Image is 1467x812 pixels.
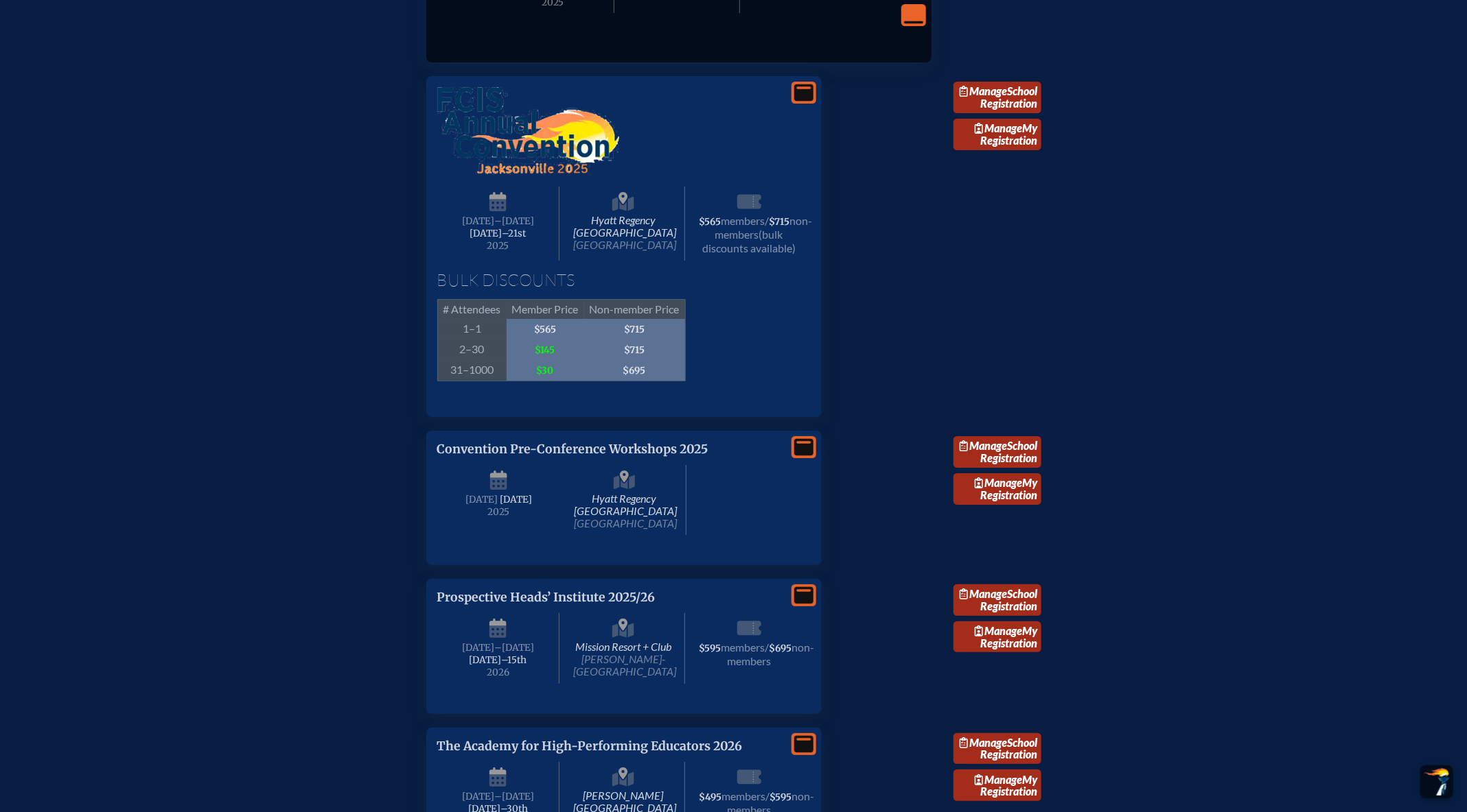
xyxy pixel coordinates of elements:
[465,494,498,505] span: [DATE]
[960,736,1007,749] span: Manage
[573,238,676,251] span: [GEOGRAPHIC_DATA]
[437,319,507,339] span: 1–1
[954,769,1041,801] a: ManageMy Registration
[975,121,1022,134] span: Manage
[769,216,789,228] span: $715
[584,360,686,381] span: $695
[462,215,494,227] span: [DATE]
[1420,765,1453,798] button: Scroll Top
[954,473,1041,505] a: ManageMy Registration
[437,442,708,457] span: Convention Pre-Conference Workshops 2025
[448,667,548,678] span: 2026
[562,613,685,684] span: Mission Resort + Club
[765,641,769,654] span: /
[507,360,584,381] span: $30
[765,214,769,227] span: /
[960,84,1007,97] span: Manage
[769,643,792,654] span: $695
[1423,768,1451,796] img: To the top
[507,300,584,320] span: Member Price
[437,87,619,175] img: FCIS Convention 2025
[469,654,527,666] span: [DATE]–⁠15th
[437,272,811,288] h1: Bulk Discounts
[584,319,686,339] span: $715
[721,214,765,227] span: members
[765,789,770,802] span: /
[975,624,1022,637] span: Manage
[437,739,743,754] span: The Academy for High-Performing Educators 2026
[960,587,1007,600] span: Manage
[462,791,494,802] span: [DATE]
[437,590,656,605] span: Prospective Heads’ Institute 2025/26
[437,300,507,320] span: # Attendees
[954,584,1041,616] a: ManageSchool Registration
[584,300,686,320] span: Non-member Price
[715,214,812,241] span: non-members
[562,187,685,261] span: Hyatt Regency [GEOGRAPHIC_DATA]
[573,652,676,678] span: [PERSON_NAME]-[GEOGRAPHIC_DATA]
[574,516,677,529] span: [GEOGRAPHIC_DATA]
[437,339,507,360] span: 2–30
[584,339,686,360] span: $715
[975,773,1022,786] span: Manage
[699,643,721,654] span: $595
[462,642,494,654] span: [DATE]
[727,641,814,667] span: non-members
[960,439,1007,452] span: Manage
[448,507,550,517] span: 2025
[494,642,534,654] span: –[DATE]
[470,228,526,239] span: [DATE]–⁠21st
[507,339,584,360] span: $145
[954,621,1041,653] a: ManageMy Registration
[494,791,534,802] span: –[DATE]
[437,360,507,381] span: 31–1000
[954,436,1041,468] a: ManageSchool Registration
[500,494,532,505] span: [DATE]
[954,119,1041,150] a: ManageMy Registration
[975,476,1022,489] span: Manage
[702,228,796,254] span: (bulk discounts available)
[954,733,1041,765] a: ManageSchool Registration
[699,791,721,803] span: $495
[494,215,534,227] span: –[DATE]
[721,789,765,802] span: members
[507,319,584,339] span: $565
[699,216,721,228] span: $565
[954,82,1041,113] a: ManageSchool Registration
[770,791,792,803] span: $595
[721,641,765,654] span: members
[563,465,686,535] span: Hyatt Regency [GEOGRAPHIC_DATA]
[448,241,548,251] span: 2025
